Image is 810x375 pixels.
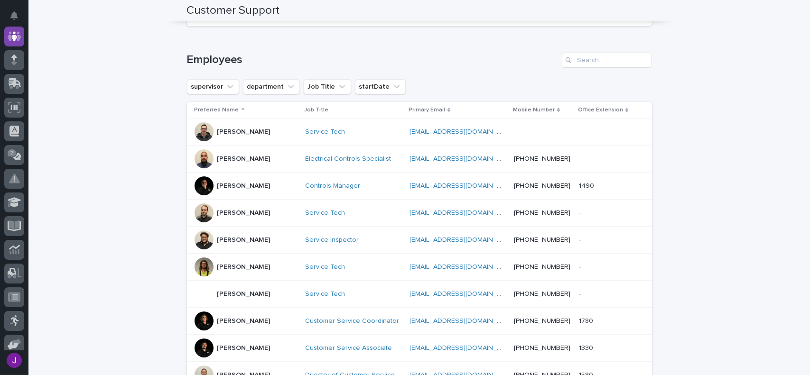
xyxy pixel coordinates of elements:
[305,209,345,217] a: Service Tech
[514,345,570,351] a: [PHONE_NUMBER]
[187,118,652,145] tr: [PERSON_NAME]Service Tech [EMAIL_ADDRESS][DOMAIN_NAME] --
[579,342,595,352] p: 1330
[579,207,583,217] p: -
[187,226,652,253] tr: [PERSON_NAME]Service Inspector [EMAIL_ADDRESS][DOMAIN_NAME] [PHONE_NUMBER]--
[513,105,555,115] p: Mobile Number
[579,315,595,325] p: 1780
[187,334,652,361] tr: [PERSON_NAME]Customer Service Associate [EMAIL_ADDRESS][DOMAIN_NAME] [PHONE_NUMBER]13301330
[410,183,517,189] a: [EMAIL_ADDRESS][DOMAIN_NAME]
[514,183,570,189] a: [PHONE_NUMBER]
[579,153,583,163] p: -
[305,155,391,163] a: Electrical Controls Specialist
[409,105,445,115] p: Primary Email
[217,344,270,352] p: [PERSON_NAME]
[305,128,345,136] a: Service Tech
[410,318,517,324] a: [EMAIL_ADDRESS][DOMAIN_NAME]
[305,263,345,271] a: Service Tech
[514,155,570,162] a: [PHONE_NUMBER]
[514,210,570,216] a: [PHONE_NUMBER]
[187,4,280,18] h2: Customer Support
[217,317,270,325] p: [PERSON_NAME]
[217,236,270,244] p: [PERSON_NAME]
[187,199,652,226] tr: [PERSON_NAME]Service Tech [EMAIL_ADDRESS][DOMAIN_NAME] [PHONE_NUMBER]--
[187,79,239,94] button: supervisor
[305,344,392,352] a: Customer Service Associate
[217,155,270,163] p: [PERSON_NAME]
[305,290,345,298] a: Service Tech
[410,264,517,270] a: [EMAIL_ADDRESS][DOMAIN_NAME]
[217,290,270,298] p: [PERSON_NAME]
[579,126,583,136] p: -
[187,280,652,307] tr: [PERSON_NAME]Service Tech [EMAIL_ADDRESS][DOMAIN_NAME] [PHONE_NUMBER]--
[187,145,652,172] tr: [PERSON_NAME]Electrical Controls Specialist [EMAIL_ADDRESS][DOMAIN_NAME] [PHONE_NUMBER]--
[579,234,583,244] p: -
[217,128,270,136] p: [PERSON_NAME]
[187,172,652,199] tr: [PERSON_NAME]Controls Manager [EMAIL_ADDRESS][DOMAIN_NAME] [PHONE_NUMBER]14901490
[410,345,517,351] a: [EMAIL_ADDRESS][DOMAIN_NAME]
[562,53,652,68] input: Search
[304,105,328,115] p: Job Title
[514,291,570,297] a: [PHONE_NUMBER]
[410,155,517,162] a: [EMAIL_ADDRESS][DOMAIN_NAME]
[217,209,270,217] p: [PERSON_NAME]
[217,263,270,271] p: [PERSON_NAME]
[579,180,596,190] p: 1490
[243,79,300,94] button: department
[410,291,517,297] a: [EMAIL_ADDRESS][DOMAIN_NAME]
[304,79,351,94] button: Job Title
[410,128,517,135] a: [EMAIL_ADDRESS][DOMAIN_NAME]
[4,350,24,370] button: users-avatar
[217,182,270,190] p: [PERSON_NAME]
[578,105,623,115] p: Office Extension
[514,318,570,324] a: [PHONE_NUMBER]
[514,264,570,270] a: [PHONE_NUMBER]
[410,210,517,216] a: [EMAIL_ADDRESS][DOMAIN_NAME]
[4,6,24,26] button: Notifications
[305,236,359,244] a: Service Inspector
[187,253,652,280] tr: [PERSON_NAME]Service Tech [EMAIL_ADDRESS][DOMAIN_NAME] [PHONE_NUMBER]--
[187,53,558,67] h1: Employees
[12,11,24,27] div: Notifications
[187,307,652,334] tr: [PERSON_NAME]Customer Service Coordinator [EMAIL_ADDRESS][DOMAIN_NAME] [PHONE_NUMBER]17801780
[579,261,583,271] p: -
[579,288,583,298] p: -
[305,317,399,325] a: Customer Service Coordinator
[305,182,360,190] a: Controls Manager
[195,105,239,115] p: Preferred Name
[355,79,406,94] button: startDate
[514,237,570,243] a: [PHONE_NUMBER]
[410,237,517,243] a: [EMAIL_ADDRESS][DOMAIN_NAME]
